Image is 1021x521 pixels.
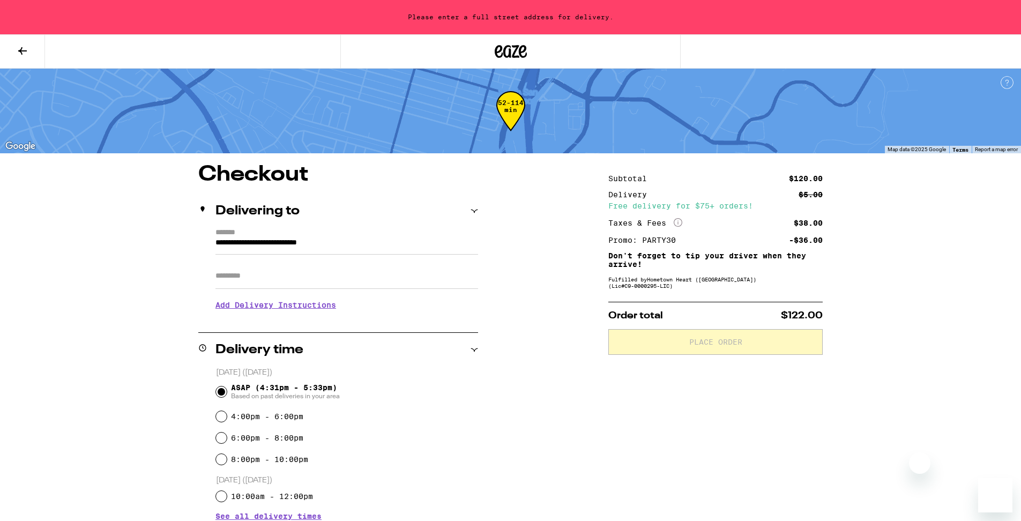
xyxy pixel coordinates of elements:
iframe: Close message [909,452,930,474]
div: Promo: PARTY30 [608,236,683,244]
label: 4:00pm - 6:00pm [231,412,303,421]
div: $5.00 [799,191,823,198]
button: See all delivery times [215,512,322,520]
h3: Add Delivery Instructions [215,293,478,317]
label: 10:00am - 12:00pm [231,492,313,501]
h2: Delivery time [215,344,303,356]
div: Fulfilled by Hometown Heart ([GEOGRAPHIC_DATA]) (Lic# C9-0000295-LIC ) [608,276,823,289]
p: We'll contact you at [PHONE_NUMBER] when we arrive [215,317,478,326]
div: Delivery [608,191,654,198]
button: Place Order [608,329,823,355]
div: -$36.00 [789,236,823,244]
p: Don't forget to tip your driver when they arrive! [608,251,823,269]
iframe: Button to launch messaging window [978,478,1012,512]
span: Place Order [689,338,742,346]
label: 8:00pm - 10:00pm [231,455,308,464]
span: ASAP (4:31pm - 5:33pm) [231,383,340,400]
a: Open this area in Google Maps (opens a new window) [3,139,38,153]
span: Map data ©2025 Google [888,146,946,152]
a: Terms [952,146,968,153]
span: Order total [608,311,663,321]
div: $38.00 [794,219,823,227]
a: Report a map error [975,146,1018,152]
div: 52-114 min [496,99,525,139]
p: [DATE] ([DATE]) [216,475,478,486]
h2: Delivering to [215,205,300,218]
p: [DATE] ([DATE]) [216,368,478,378]
div: Subtotal [608,175,654,182]
span: $122.00 [781,311,823,321]
div: Taxes & Fees [608,218,682,228]
h1: Checkout [198,164,478,185]
label: 6:00pm - 8:00pm [231,434,303,442]
img: Google [3,139,38,153]
div: Free delivery for $75+ orders! [608,202,823,210]
div: $120.00 [789,175,823,182]
span: Based on past deliveries in your area [231,392,340,400]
